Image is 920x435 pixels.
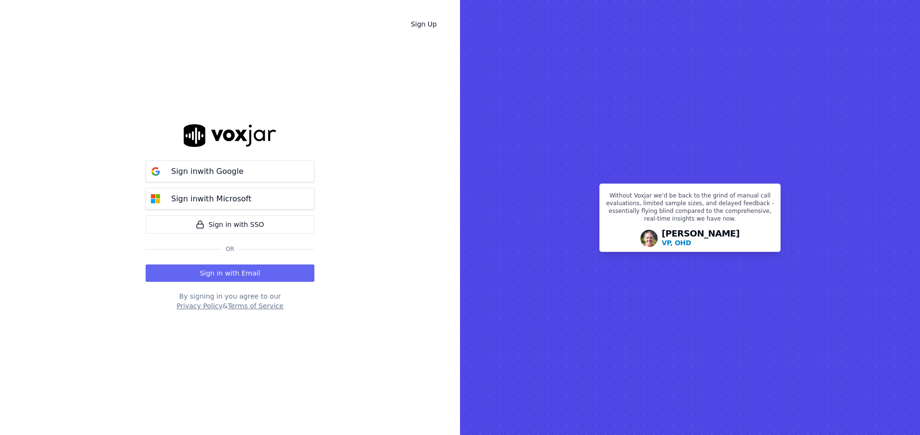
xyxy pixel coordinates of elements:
[403,15,445,33] a: Sign Up
[640,230,658,247] img: Avatar
[146,215,314,234] a: Sign in with SSO
[606,192,774,226] p: Without Voxjar we’d be back to the grind of manual call evaluations, limited sample sizes, and de...
[222,245,238,253] span: Or
[662,229,740,248] div: [PERSON_NAME]
[146,188,314,210] button: Sign inwith Microsoft
[171,166,244,177] p: Sign in with Google
[184,124,276,147] img: logo
[146,291,314,311] div: By signing in you agree to our &
[228,301,283,311] button: Terms of Service
[171,193,251,205] p: Sign in with Microsoft
[176,301,222,311] button: Privacy Policy
[146,189,165,209] img: microsoft Sign in button
[146,264,314,282] button: Sign in with Email
[146,162,165,181] img: google Sign in button
[662,238,691,248] p: VP, OHD
[146,160,314,182] button: Sign inwith Google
